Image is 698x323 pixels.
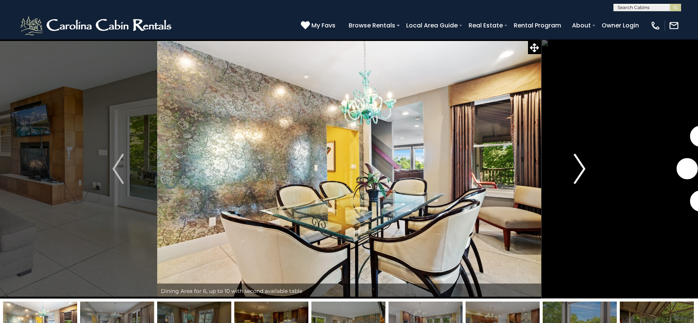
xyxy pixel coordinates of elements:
[157,284,541,299] div: Dining Area for 6, up to 10 with second available table
[112,154,124,184] img: arrow
[650,20,661,31] img: phone-regular-white.png
[465,19,507,32] a: Real Estate
[345,19,399,32] a: Browse Rentals
[301,21,337,30] a: My Favs
[541,39,619,299] button: Next
[402,19,461,32] a: Local Area Guide
[568,19,595,32] a: About
[669,20,679,31] img: mail-regular-white.png
[510,19,565,32] a: Rental Program
[574,154,586,184] img: arrow
[598,19,643,32] a: Owner Login
[19,14,175,37] img: White-1-2.png
[311,21,335,30] span: My Favs
[79,39,157,299] button: Previous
